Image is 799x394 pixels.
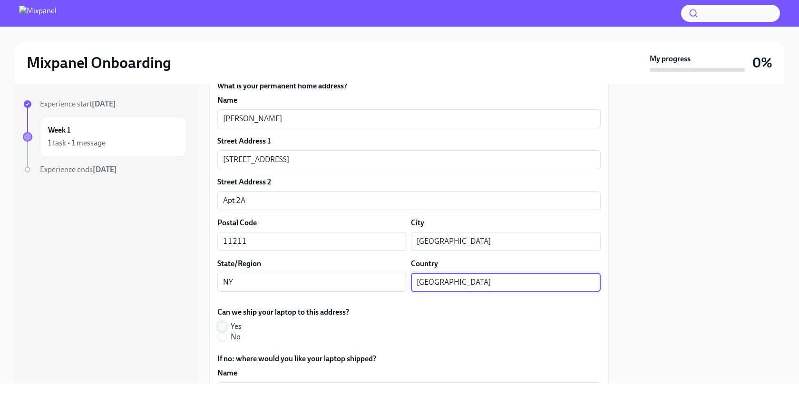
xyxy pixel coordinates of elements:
[217,95,237,106] label: Name
[92,99,116,108] strong: [DATE]
[27,53,171,72] h2: Mixpanel Onboarding
[217,368,237,378] label: Name
[48,138,106,148] div: 1 task • 1 message
[411,259,438,269] label: Country
[40,99,116,108] span: Experience start
[231,332,241,342] span: No
[217,136,271,146] label: Street Address 1
[23,99,186,109] a: Experience start[DATE]
[411,218,424,228] label: City
[19,6,57,21] img: Mixpanel
[93,165,117,174] strong: [DATE]
[40,165,117,174] span: Experience ends
[650,54,691,64] strong: My progress
[217,81,601,91] label: What is your permanent home address?
[217,218,257,228] label: Postal Code
[231,321,242,332] span: Yes
[752,54,772,71] h3: 0%
[217,259,261,269] label: State/Region
[217,177,271,187] label: Street Address 2
[23,117,186,157] a: Week 11 task • 1 message
[217,354,601,364] label: If no: where would you like your laptop shipped?
[48,125,70,135] h6: Week 1
[217,307,349,317] label: Can we ship your laptop to this address?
